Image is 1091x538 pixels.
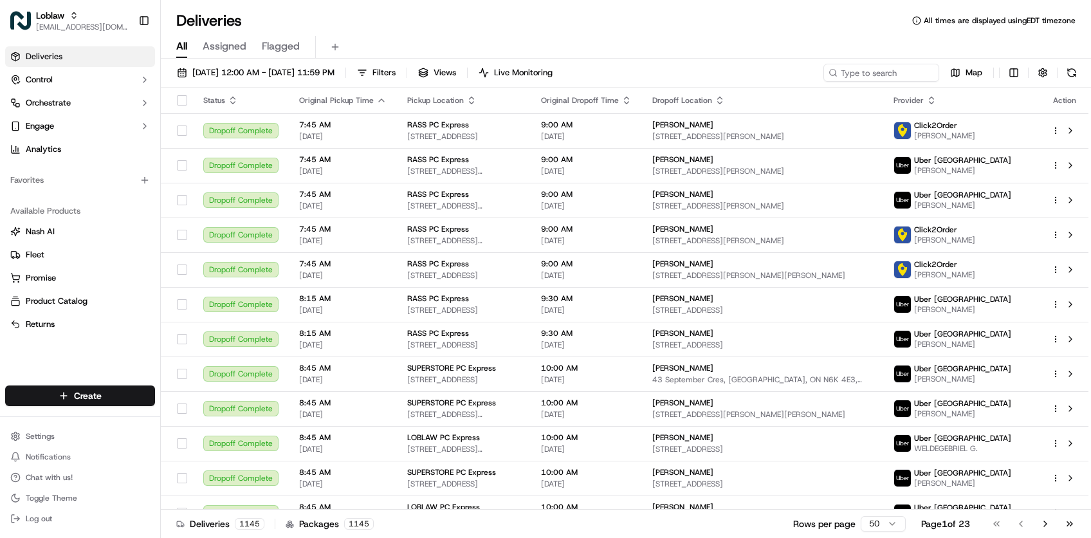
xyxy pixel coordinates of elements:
[652,467,713,478] span: [PERSON_NAME]
[914,259,957,270] span: Click2Order
[541,467,632,478] span: 10:00 AM
[541,340,632,350] span: [DATE]
[914,120,957,131] span: Click2Order
[26,226,55,237] span: Nash AI
[5,510,155,528] button: Log out
[5,170,155,190] div: Favorites
[894,227,911,243] img: profile_click2order_cartwheel.png
[36,9,64,22] button: Loblaw
[407,363,496,373] span: SUPERSTORE PC Express
[5,268,155,288] button: Promise
[924,15,1076,26] span: All times are displayed using EDT timezone
[914,409,1011,419] span: [PERSON_NAME]
[299,120,387,130] span: 7:45 AM
[652,305,874,315] span: [STREET_ADDRESS]
[407,120,469,130] span: RASS PC Express
[26,493,77,503] span: Toggle Theme
[299,375,387,385] span: [DATE]
[914,468,1011,478] span: Uber [GEOGRAPHIC_DATA]
[26,120,54,132] span: Engage
[473,64,558,82] button: Live Monitoring
[26,272,56,284] span: Promise
[541,502,632,512] span: 10:00 AM
[652,444,874,454] span: [STREET_ADDRESS]
[203,39,246,54] span: Assigned
[5,201,155,221] div: Available Products
[5,448,155,466] button: Notifications
[652,432,713,443] span: [PERSON_NAME]
[944,64,988,82] button: Map
[5,70,155,90] button: Control
[541,409,632,420] span: [DATE]
[914,398,1011,409] span: Uber [GEOGRAPHIC_DATA]
[407,201,520,211] span: [STREET_ADDRESS][PERSON_NAME]
[541,154,632,165] span: 9:00 AM
[10,295,150,307] a: Product Catalog
[652,224,713,234] span: [PERSON_NAME]
[5,93,155,113] button: Orchestrate
[26,514,52,524] span: Log out
[203,95,225,106] span: Status
[407,189,469,199] span: RASS PC Express
[541,328,632,339] span: 9:30 AM
[407,444,520,454] span: [STREET_ADDRESS][PERSON_NAME]
[894,261,911,278] img: profile_click2order_cartwheel.png
[652,502,713,512] span: [PERSON_NAME]
[26,74,53,86] span: Control
[10,272,150,284] a: Promise
[5,427,155,445] button: Settings
[652,120,713,130] span: [PERSON_NAME]
[26,295,87,307] span: Product Catalog
[407,340,520,350] span: [STREET_ADDRESS]
[914,478,1011,488] span: [PERSON_NAME]
[10,249,150,261] a: Fleet
[407,166,520,176] span: [STREET_ADDRESS][PERSON_NAME]
[823,64,939,82] input: Type to search
[894,505,911,521] img: uber-new-logo.jpeg
[407,467,496,478] span: SUPERSTORE PC Express
[652,340,874,350] span: [STREET_ADDRESS]
[541,259,632,269] span: 9:00 AM
[299,409,387,420] span: [DATE]
[914,131,975,141] span: [PERSON_NAME]
[894,366,911,382] img: uber-new-logo.jpeg
[407,236,520,246] span: [STREET_ADDRESS][PERSON_NAME]
[407,293,469,304] span: RASS PC Express
[299,444,387,454] span: [DATE]
[5,5,133,36] button: LoblawLoblaw[EMAIL_ADDRESS][DOMAIN_NAME]
[652,95,712,106] span: Dropoff Location
[914,270,975,280] span: [PERSON_NAME]
[407,409,520,420] span: [STREET_ADDRESS][PERSON_NAME]
[36,22,128,32] button: [EMAIL_ADDRESS][DOMAIN_NAME]
[914,374,1011,384] span: [PERSON_NAME]
[176,39,187,54] span: All
[541,166,632,176] span: [DATE]
[5,221,155,242] button: Nash AI
[914,294,1011,304] span: Uber [GEOGRAPHIC_DATA]
[299,293,387,304] span: 8:15 AM
[407,432,480,443] span: LOBLAW PC Express
[494,67,553,79] span: Live Monitoring
[26,51,62,62] span: Deliveries
[914,190,1011,200] span: Uber [GEOGRAPHIC_DATA]
[541,131,632,142] span: [DATE]
[299,328,387,339] span: 8:15 AM
[299,189,387,199] span: 7:45 AM
[176,10,242,31] h1: Deliveries
[5,46,155,67] a: Deliveries
[407,479,520,489] span: [STREET_ADDRESS]
[541,270,632,281] span: [DATE]
[5,116,155,136] button: Engage
[299,363,387,373] span: 8:45 AM
[914,155,1011,165] span: Uber [GEOGRAPHIC_DATA]
[299,201,387,211] span: [DATE]
[1051,95,1078,106] div: Action
[26,97,71,109] span: Orchestrate
[914,433,1011,443] span: Uber [GEOGRAPHIC_DATA]
[652,154,713,165] span: [PERSON_NAME]
[652,259,713,269] span: [PERSON_NAME]
[793,517,856,530] p: Rows per page
[299,340,387,350] span: [DATE]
